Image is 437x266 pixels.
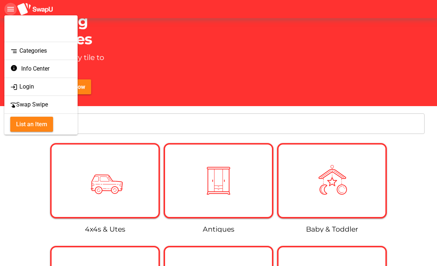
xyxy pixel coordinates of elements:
[10,100,48,109] span: Swap Swipe
[10,83,18,91] i: login
[10,48,18,55] i: segment
[85,225,125,233] a: 4x4s & Utes
[203,225,234,233] a: Antiques
[10,82,72,92] div: Login
[10,117,53,132] button: List an Item
[45,24,54,33] i: false
[17,3,53,16] img: aSD8y5uGLpzPJLYTcYcjNu3laj1c05W5KWf0Ds+Za8uybjssssuu+yyyy677LKX2n+PWMSDJ9a87AAAAABJRU5ErkJggg==
[16,119,47,129] span: List an Item
[10,64,18,72] i: info
[10,64,72,73] div: Info Center
[17,113,420,134] input: Search Category
[10,102,16,108] i: swipe
[10,46,72,56] div: Categories
[306,225,358,233] a: Baby & Toddler
[6,5,15,14] i: menu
